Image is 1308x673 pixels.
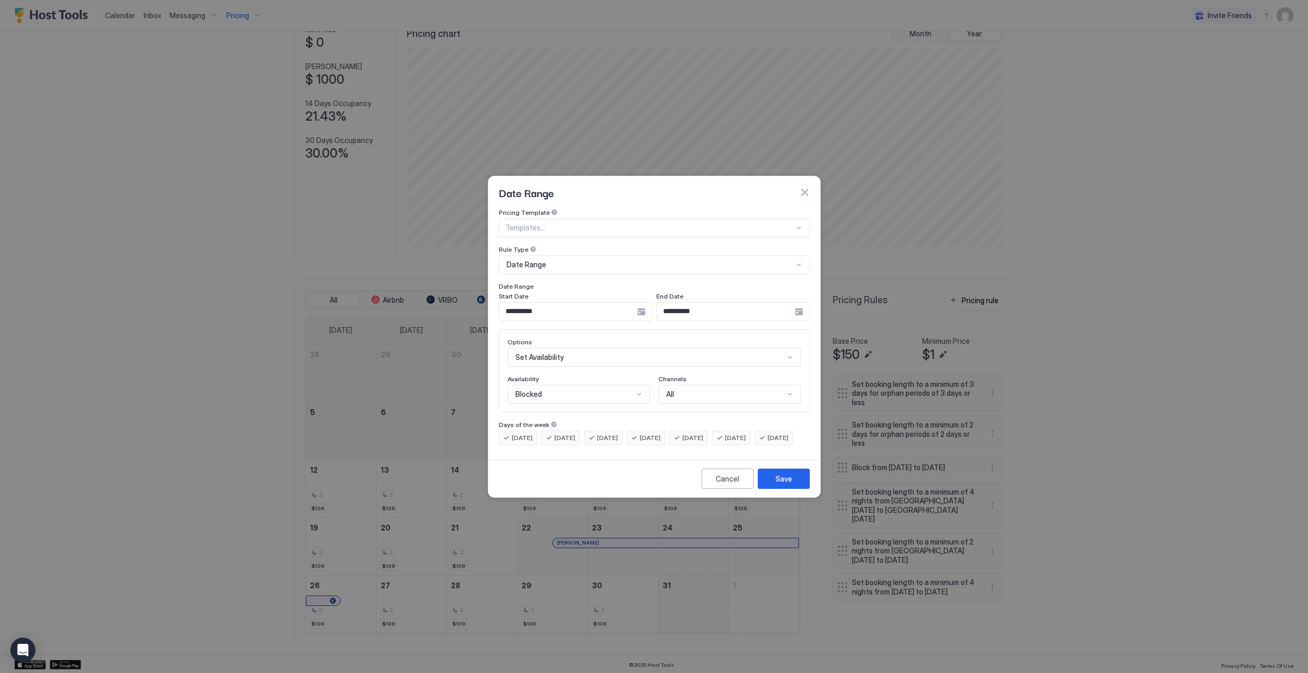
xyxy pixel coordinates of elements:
[499,292,528,300] span: Start Date
[702,469,754,489] button: Cancel
[658,375,687,383] span: Channels
[499,421,549,429] span: Days of the week
[499,209,550,216] span: Pricing Template
[656,292,683,300] span: End Date
[666,390,674,399] span: All
[515,390,542,399] span: Blocked
[768,433,788,443] span: [DATE]
[10,638,35,663] div: Open Intercom Messenger
[512,433,533,443] span: [DATE]
[657,303,795,320] input: Input Field
[682,433,703,443] span: [DATE]
[758,469,810,489] button: Save
[515,353,564,362] span: Set Availability
[508,338,532,346] span: Options
[725,433,746,443] span: [DATE]
[499,185,554,200] span: Date Range
[508,375,539,383] span: Availability
[554,433,575,443] span: [DATE]
[640,433,661,443] span: [DATE]
[507,260,546,269] span: Date Range
[775,473,792,484] div: Save
[499,282,534,290] span: Date Range
[597,433,618,443] span: [DATE]
[499,245,528,253] span: Rule Type
[716,473,739,484] div: Cancel
[499,303,637,320] input: Input Field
